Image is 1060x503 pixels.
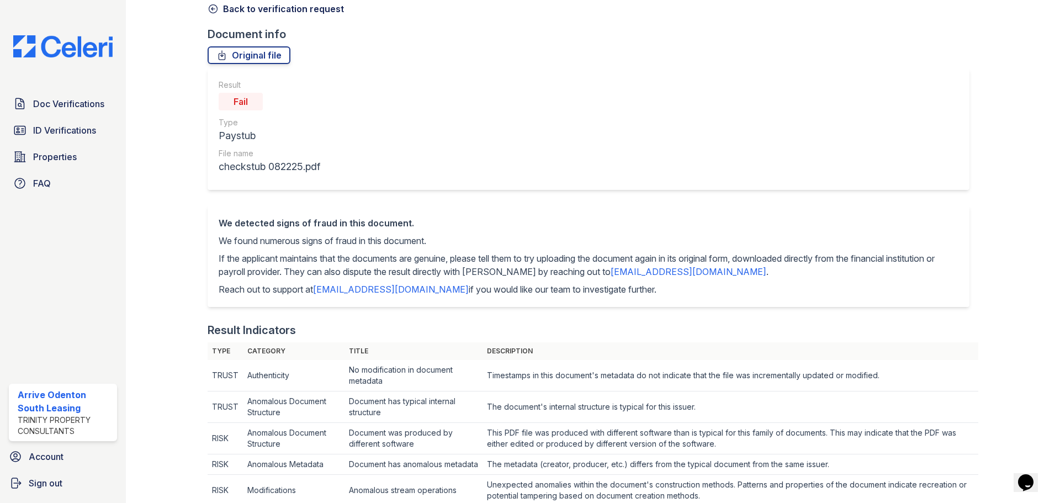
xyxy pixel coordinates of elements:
td: TRUST [208,360,243,391]
td: The metadata (creator, producer, etc.) differs from the typical document from the same issuer. [483,454,978,475]
div: We detected signs of fraud in this document. [219,216,958,230]
a: Account [4,446,121,468]
td: No modification in document metadata [344,360,483,391]
span: FAQ [33,177,51,190]
div: Trinity Property Consultants [18,415,113,437]
span: Properties [33,150,77,163]
th: Category [243,342,344,360]
a: Back to verification request [208,2,344,15]
div: Result [219,80,320,91]
a: FAQ [9,172,117,194]
td: TRUST [208,391,243,423]
p: We found numerous signs of fraud in this document. [219,234,958,247]
a: Sign out [4,472,121,494]
img: CE_Logo_Blue-a8612792a0a2168367f1c8372b55b34899dd931a85d93a1a3d3e32e68fde9ad4.png [4,35,121,57]
td: Anomalous Document Structure [243,423,344,454]
td: RISK [208,423,243,454]
a: Original file [208,46,290,64]
span: Doc Verifications [33,97,104,110]
div: Paystub [219,128,320,144]
td: Anomalous Document Structure [243,391,344,423]
td: Document has anomalous metadata [344,454,483,475]
a: Doc Verifications [9,93,117,115]
a: ID Verifications [9,119,117,141]
a: Properties [9,146,117,168]
td: Document was produced by different software [344,423,483,454]
p: Reach out to support at if you would like our team to investigate further. [219,283,958,296]
th: Type [208,342,243,360]
td: The document's internal structure is typical for this issuer. [483,391,978,423]
a: [EMAIL_ADDRESS][DOMAIN_NAME] [611,266,766,277]
th: Title [344,342,483,360]
span: Account [29,450,63,463]
th: Description [483,342,978,360]
span: ID Verifications [33,124,96,137]
span: . [766,266,768,277]
a: [EMAIL_ADDRESS][DOMAIN_NAME] [313,284,469,295]
td: This PDF file was produced with different software than is typical for this family of documents. ... [483,423,978,454]
td: Timestamps in this document's metadata do not indicate that the file was incrementally updated or... [483,360,978,391]
div: Document info [208,27,978,42]
div: checkstub 082225.pdf [219,159,320,174]
div: Type [219,117,320,128]
div: Result Indicators [208,322,296,338]
span: Sign out [29,476,62,490]
td: Anomalous Metadata [243,454,344,475]
div: Arrive Odenton South Leasing [18,388,113,415]
iframe: chat widget [1014,459,1049,492]
p: If the applicant maintains that the documents are genuine, please tell them to try uploading the ... [219,252,958,278]
td: RISK [208,454,243,475]
td: Document has typical internal structure [344,391,483,423]
div: File name [219,148,320,159]
div: Fail [219,93,263,110]
td: Authenticity [243,360,344,391]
